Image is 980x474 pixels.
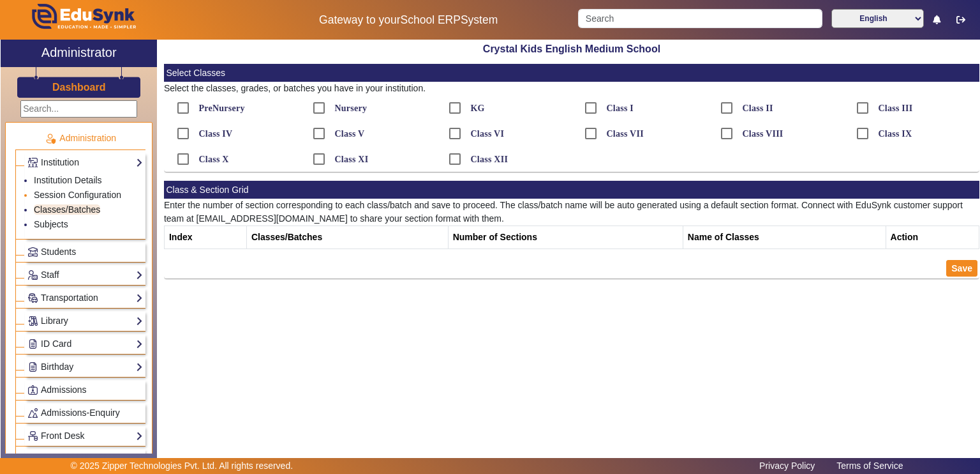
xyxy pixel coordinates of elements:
input: Search... [20,100,137,118]
a: Admissions [27,383,143,397]
mat-card-header: Class & Section Grid [164,181,979,199]
p: Administration [15,132,145,145]
label: Class VI [468,128,504,139]
label: Class X [196,154,228,165]
span: Admissions [41,385,87,395]
label: PreNursery [196,103,244,114]
label: Class XII [468,154,508,165]
label: Class III [875,103,912,114]
th: Classes/Batches [246,226,448,249]
a: Terms of Service [830,457,909,474]
a: Subjects [34,219,68,229]
th: Number of Sections [448,226,683,249]
label: Class V [332,128,364,139]
img: Students.png [28,247,38,257]
a: Administrator [1,40,157,67]
th: Action [886,226,979,249]
th: Index [164,226,246,249]
a: Dashboard [52,80,107,94]
img: Behavior-reports.png [28,408,38,418]
label: Class XI [332,154,368,165]
label: Class VII [604,128,643,139]
img: Admissions.png [28,385,38,395]
p: Enter the number of section corresponding to each class/batch and save to proceed. The class/batc... [164,199,979,226]
h2: Administrator [41,45,117,60]
img: Administration.png [45,133,56,144]
span: Students [41,247,76,257]
span: School ERP [401,13,461,26]
label: Class IX [875,128,912,139]
label: Nursery [332,103,367,114]
a: Institution Details [34,175,102,185]
a: Admissions-Enquiry [27,406,143,420]
a: Privacy Policy [753,457,821,474]
h5: Gateway to your System [252,13,565,27]
a: Students [27,245,143,259]
label: Class VIII [739,128,783,139]
h3: Dashboard [52,81,106,93]
p: © 2025 Zipper Technologies Pvt. Ltd. All rights reserved. [71,459,293,473]
label: Class IV [196,128,232,139]
h2: Crystal Kids English Medium School [164,43,979,55]
p: Select the classes, grades, or batches you have in your institution. [164,82,979,95]
label: Class II [739,103,773,114]
th: Name of Classes [683,226,886,249]
label: Class I [604,103,634,114]
a: Classes/Batches [34,204,100,215]
input: Search [578,9,822,28]
a: Session Configuration [34,190,121,200]
button: Save [946,260,977,277]
mat-card-header: Select Classes [164,64,979,82]
label: KG [468,103,484,114]
span: Admissions-Enquiry [41,408,120,418]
